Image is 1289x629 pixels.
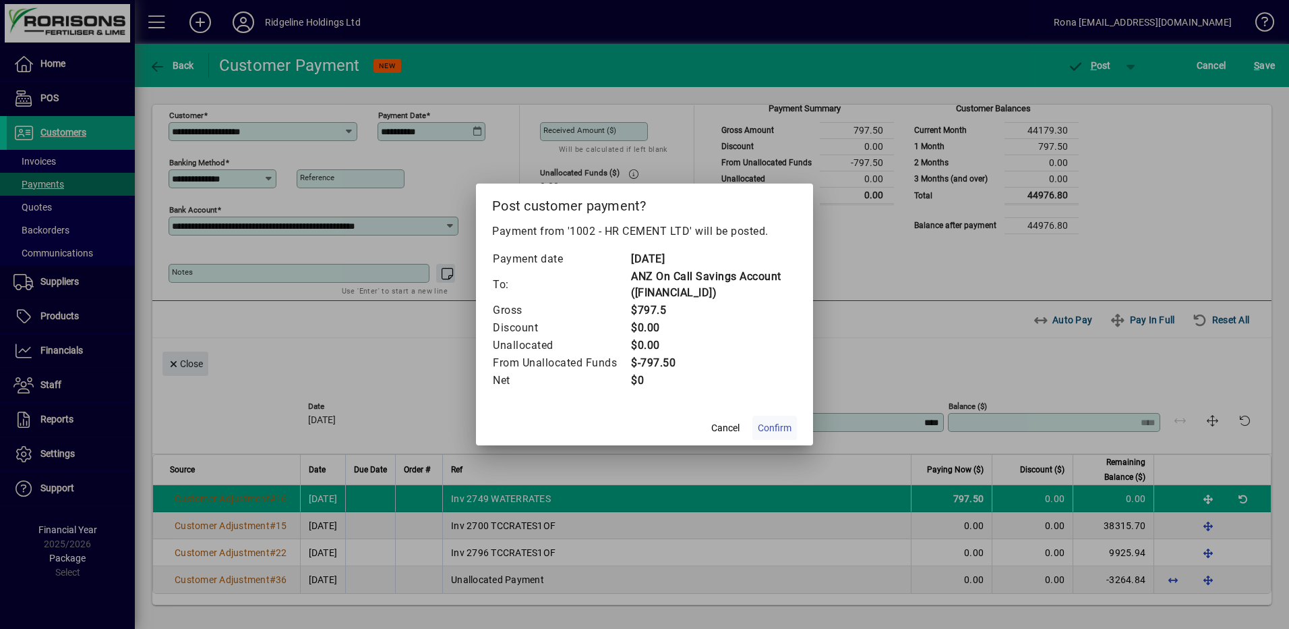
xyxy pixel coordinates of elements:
[630,268,797,302] td: ANZ On Call Savings Account ([FINANCIAL_ID])
[492,372,630,389] td: Net
[492,354,630,372] td: From Unallocated Funds
[630,372,797,389] td: $0
[492,302,630,319] td: Gross
[704,416,747,440] button: Cancel
[492,250,630,268] td: Payment date
[711,421,740,435] span: Cancel
[492,223,797,240] p: Payment from '1002 - HR CEMENT LTD' will be posted.
[476,184,813,223] h2: Post customer payment?
[492,268,630,302] td: To:
[492,337,630,354] td: Unallocated
[630,354,797,372] td: $-797.50
[630,302,797,319] td: $797.5
[758,421,791,435] span: Confirm
[630,337,797,354] td: $0.00
[630,319,797,337] td: $0.00
[492,319,630,337] td: Discount
[630,250,797,268] td: [DATE]
[752,416,797,440] button: Confirm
